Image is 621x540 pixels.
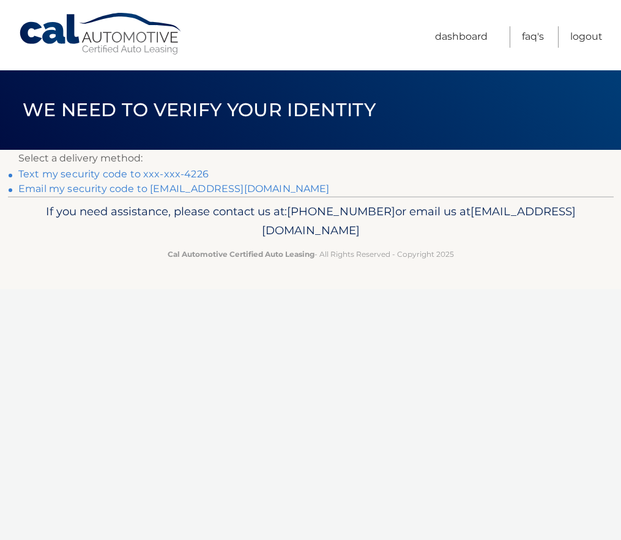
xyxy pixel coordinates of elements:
[18,150,603,167] p: Select a delivery method:
[522,26,544,48] a: FAQ's
[18,183,330,194] a: Email my security code to [EMAIL_ADDRESS][DOMAIN_NAME]
[18,12,184,56] a: Cal Automotive
[570,26,603,48] a: Logout
[26,248,595,261] p: - All Rights Reserved - Copyright 2025
[435,26,488,48] a: Dashboard
[287,204,395,218] span: [PHONE_NUMBER]
[168,250,314,259] strong: Cal Automotive Certified Auto Leasing
[18,168,209,180] a: Text my security code to xxx-xxx-4226
[26,202,595,241] p: If you need assistance, please contact us at: or email us at
[23,98,376,121] span: We need to verify your identity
